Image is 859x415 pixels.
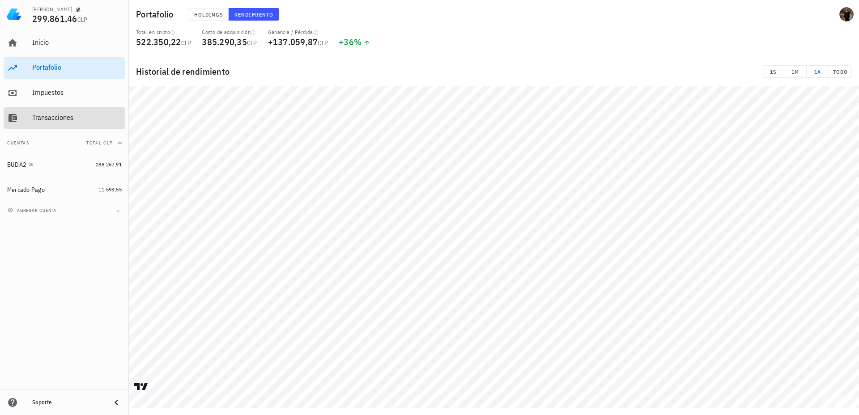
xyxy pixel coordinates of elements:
span: agregar cuenta [9,207,56,213]
button: agregar cuenta [5,206,60,215]
div: Inicio [32,38,122,47]
div: Historial de rendimiento [129,57,859,86]
div: Costo de adquisición [202,29,257,36]
button: 1A [807,65,829,78]
span: 385.290,35 [202,36,247,48]
span: 299.861,46 [32,13,77,25]
span: TODO [833,68,848,75]
span: 1M [788,68,803,75]
span: Rendimiento [234,11,273,18]
a: Transacciones [4,107,125,129]
span: Holdings [194,11,223,18]
div: Soporte [32,399,104,406]
div: [PERSON_NAME] [32,6,72,13]
span: Total CLP [86,140,113,146]
span: % [354,36,361,48]
button: 1M [784,65,807,78]
span: +137.059,87 [268,36,318,48]
button: TODO [829,65,852,78]
span: 288.267,91 [96,161,122,168]
span: 11.593,55 [98,186,122,193]
span: CLP [77,16,88,24]
div: Ganancia / Pérdida [268,29,328,36]
a: Portafolio [4,57,125,79]
div: avatar [839,7,854,21]
button: Holdings [188,8,229,21]
a: Charting by TradingView [133,382,149,391]
div: BUDA2 [7,161,26,169]
div: Mercado Pago [7,186,45,194]
a: BUDA2 288.267,91 [4,154,125,175]
div: +36 [339,38,370,47]
span: CLP [247,39,257,47]
div: Portafolio [32,63,122,72]
div: Total en cripto [136,29,191,36]
a: Mercado Pago 11.593,55 [4,179,125,200]
div: Transacciones [32,113,122,122]
span: 1S [766,68,780,75]
button: CuentasTotal CLP [4,132,125,154]
span: CLP [318,39,328,47]
button: 1S [762,65,784,78]
span: CLP [181,39,191,47]
h1: Portafolio [136,7,177,21]
button: Rendimiento [229,8,279,21]
span: 522.350,22 [136,36,181,48]
span: 1A [810,68,825,75]
a: Impuestos [4,82,125,104]
a: Inicio [4,32,125,54]
img: LedgiFi [7,7,21,21]
div: Impuestos [32,88,122,97]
